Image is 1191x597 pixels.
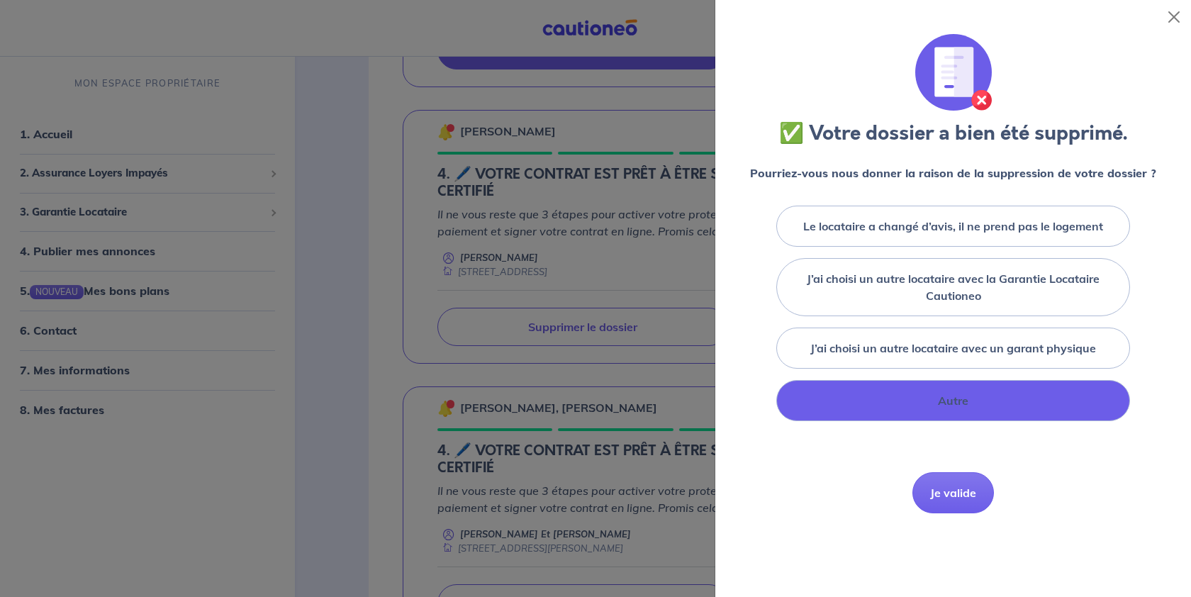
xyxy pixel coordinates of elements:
label: Autre [938,392,968,409]
label: J’ai choisi un autre locataire avec la Garantie Locataire Cautioneo [794,270,1112,304]
h3: ✅ Votre dossier a bien été supprimé. [779,122,1127,146]
button: Je valide [912,472,994,513]
button: Close [1163,6,1185,28]
label: Le locataire a changé d’avis, il ne prend pas le logement [803,218,1103,235]
strong: Pourriez-vous nous donner la raison de la suppression de votre dossier ? [750,166,1156,180]
img: illu_annulation_contrat.svg [915,34,992,111]
label: J’ai choisi un autre locataire avec un garant physique [810,340,1096,357]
